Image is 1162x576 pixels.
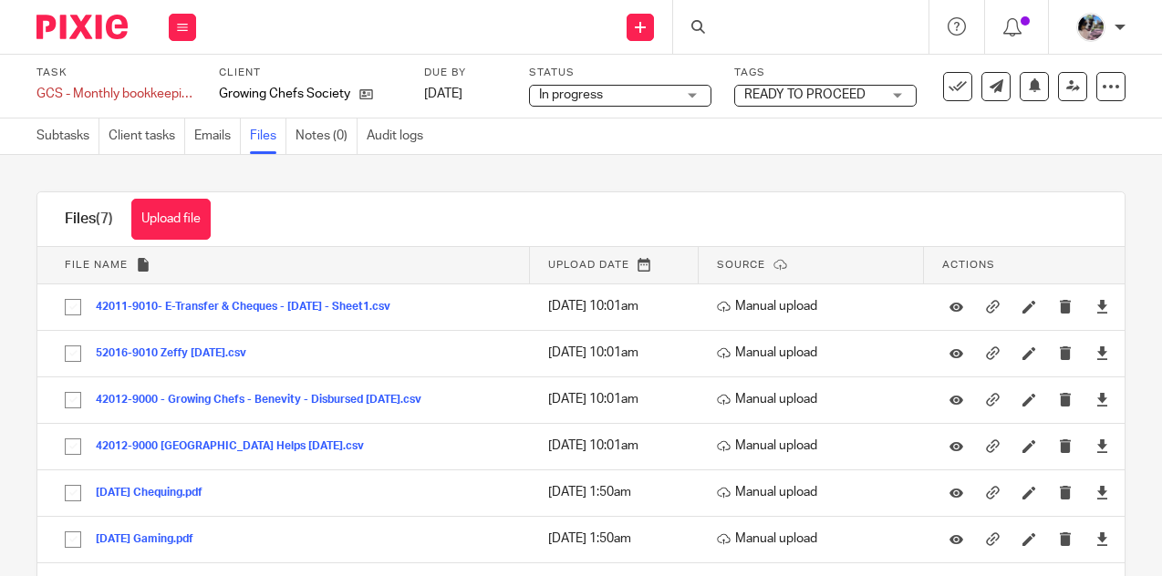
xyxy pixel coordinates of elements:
[36,66,196,80] label: Task
[424,87,462,100] span: [DATE]
[717,297,915,315] p: Manual upload
[1095,344,1109,362] a: Download
[219,85,350,103] p: Growing Chefs Society
[717,260,765,270] span: Source
[131,199,211,240] button: Upload file
[96,440,378,453] button: 42012-9000 [GEOGRAPHIC_DATA] Helps [DATE].csv
[1095,390,1109,408] a: Download
[65,260,128,270] span: File name
[96,394,435,406] button: 42012-9000 - Growing Chefs - Benevity - Disbursed [DATE].csv
[548,530,690,548] p: [DATE] 1:50am
[96,301,404,314] button: 42011-9010- E-Transfer & Cheques - [DATE] - Sheet1.csv
[717,390,915,408] p: Manual upload
[1095,297,1109,315] a: Download
[1095,530,1109,548] a: Download
[56,476,90,510] input: Select
[548,344,690,362] p: [DATE] 10:01am
[548,260,629,270] span: Upload date
[717,344,915,362] p: Manual upload
[367,118,432,154] a: Audit logs
[296,118,358,154] a: Notes (0)
[96,487,216,499] button: [DATE] Chequing.pdf
[1095,437,1109,455] a: Download
[36,118,99,154] a: Subtasks
[539,88,603,101] span: In progress
[36,85,196,103] div: GCS - Monthly bookkeeping - August
[548,297,690,315] p: [DATE] 10:01am
[56,429,90,464] input: Select
[548,483,690,501] p: [DATE] 1:50am
[717,483,915,501] p: Manual upload
[56,336,90,371] input: Select
[96,347,260,360] button: 52016-9010 Zeffy [DATE].csv
[194,118,241,154] a: Emails
[1076,13,1105,42] img: Screen%20Shot%202020-06-25%20at%209.49.30%20AM.png
[36,15,128,39] img: Pixie
[424,66,506,80] label: Due by
[1095,483,1109,501] a: Download
[548,437,690,455] p: [DATE] 10:01am
[96,533,207,546] button: [DATE] Gaming.pdf
[942,260,995,270] span: Actions
[744,88,866,101] span: READY TO PROCEED
[548,390,690,408] p: [DATE] 10:01am
[717,530,915,548] p: Manual upload
[717,437,915,455] p: Manual upload
[96,211,113,226] span: (7)
[65,210,113,229] h1: Files
[56,522,90,557] input: Select
[219,66,401,80] label: Client
[56,290,90,324] input: Select
[250,118,286,154] a: Files
[734,66,917,80] label: Tags
[109,118,185,154] a: Client tasks
[56,383,90,417] input: Select
[529,66,711,80] label: Status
